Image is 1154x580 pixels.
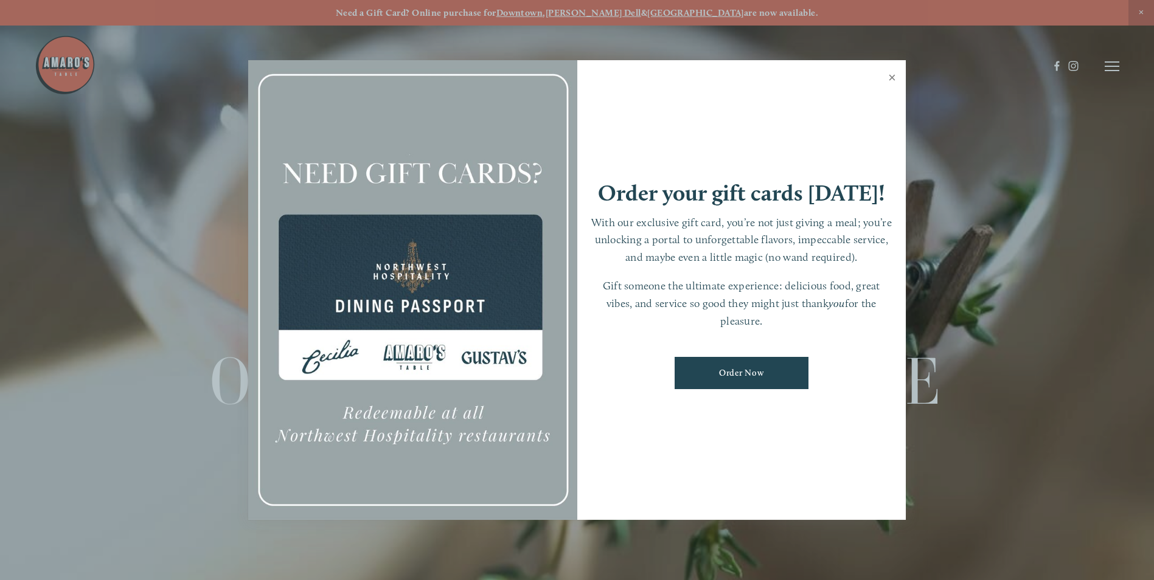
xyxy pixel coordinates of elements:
[880,62,904,96] a: Close
[598,182,885,204] h1: Order your gift cards [DATE]!
[675,357,808,389] a: Order Now
[589,214,894,266] p: With our exclusive gift card, you’re not just giving a meal; you’re unlocking a portal to unforge...
[589,277,894,330] p: Gift someone the ultimate experience: delicious food, great vibes, and service so good they might...
[829,297,845,309] em: you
